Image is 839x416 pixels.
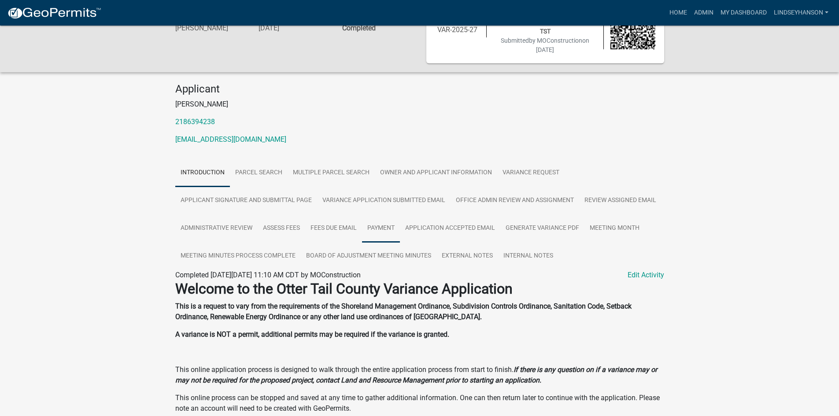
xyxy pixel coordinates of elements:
[610,5,655,50] img: QR code
[497,159,565,187] a: Variance Request
[770,4,832,21] a: Lindseyhanson
[259,24,329,32] h6: [DATE]
[400,214,500,243] a: Application Accepted Email
[175,99,664,110] p: [PERSON_NAME]
[288,159,375,187] a: Multiple Parcel Search
[362,214,400,243] a: Payment
[717,4,770,21] a: My Dashboard
[342,24,376,32] strong: Completed
[175,135,286,144] a: [EMAIL_ADDRESS][DOMAIN_NAME]
[175,330,449,339] strong: A variance is NOT a permit, additional permits may be required if the variance is granted.
[691,4,717,21] a: Admin
[666,4,691,21] a: Home
[175,271,361,279] span: Completed [DATE][DATE] 11:10 AM CDT by MOConstruction
[305,214,362,243] a: Fees Due Email
[175,214,258,243] a: Administrative Review
[628,270,664,280] a: Edit Activity
[175,302,632,321] strong: This is a request to vary from the requirements of the Shoreland Management Ordinance, Subdivisio...
[451,187,579,215] a: Office Admin Review and Assignment
[175,280,513,297] strong: Welcome to the Otter Tail County Variance Application
[317,187,451,215] a: Variance Application Submitted Email
[301,242,436,270] a: Board of Adjustment Meeting Minutes
[436,242,498,270] a: External Notes
[175,365,657,384] strong: If there is any question on if a variance may or may not be required for the proposed project, co...
[579,187,662,215] a: Review Assigned Email
[501,37,589,53] span: Submitted on [DATE]
[375,159,497,187] a: Owner and Applicant Information
[175,187,317,215] a: Applicant Signature and Submittal Page
[175,364,664,386] p: This online application process is designed to walk through the entire application process from s...
[435,26,480,34] h6: VAR-2025-27
[498,242,558,270] a: Internal Notes
[584,214,645,243] a: Meeting Month
[175,83,664,96] h4: Applicant
[175,242,301,270] a: Meeting Minutes Process Complete
[258,214,305,243] a: Assess Fees
[230,159,288,187] a: Parcel search
[175,393,664,414] p: This online process can be stopped and saved at any time to gather additional information. One ca...
[175,159,230,187] a: Introduction
[175,118,215,126] a: 2186394238
[175,24,246,32] h6: [PERSON_NAME]
[529,37,582,44] span: by MOConstruction
[500,214,584,243] a: Generate Variance PDF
